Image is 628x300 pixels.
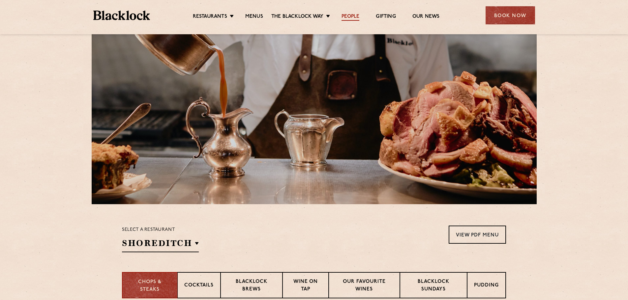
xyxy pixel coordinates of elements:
p: Pudding [474,282,499,290]
a: View PDF Menu [449,226,506,244]
h2: Shoreditch [122,237,199,252]
a: People [342,14,359,21]
p: Blacklock Brews [227,278,276,294]
a: The Blacklock Way [271,14,323,21]
p: Chops & Steaks [129,279,170,293]
p: Wine on Tap [289,278,322,294]
a: Our News [412,14,440,21]
div: Book Now [486,6,535,24]
p: Our favourite wines [336,278,393,294]
p: Cocktails [184,282,214,290]
a: Menus [245,14,263,21]
a: Restaurants [193,14,227,21]
p: Select a restaurant [122,226,199,234]
p: Blacklock Sundays [407,278,460,294]
a: Gifting [376,14,396,21]
img: BL_Textured_Logo-footer-cropped.svg [93,11,150,20]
